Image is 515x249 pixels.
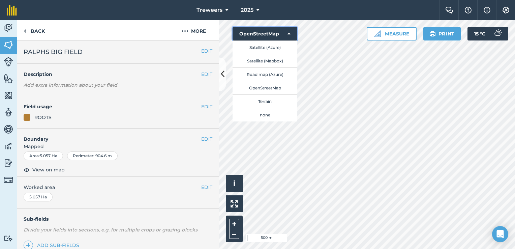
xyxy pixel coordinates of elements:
img: svg+xml;base64,PHN2ZyB4bWxucz0iaHR0cDovL3d3dy53My5vcmcvMjAwMC9zdmciIHdpZHRoPSIyMCIgaGVpZ2h0PSIyNC... [182,27,188,35]
img: svg+xml;base64,PD94bWwgdmVyc2lvbj0iMS4wIiBlbmNvZGluZz0idXRmLTgiPz4KPCEtLSBHZW5lcmF0b3I6IEFkb2JlIE... [4,141,13,151]
img: svg+xml;base64,PHN2ZyB4bWxucz0iaHR0cDovL3d3dy53My5vcmcvMjAwMC9zdmciIHdpZHRoPSIxOCIgaGVpZ2h0PSIyNC... [24,166,30,174]
img: fieldmargin Logo [7,5,17,16]
button: none [233,108,297,121]
button: 15 °C [467,27,508,40]
button: EDIT [201,184,212,191]
button: Satellite (Mapbox) [233,54,297,67]
img: svg+xml;base64,PD94bWwgdmVyc2lvbj0iMS4wIiBlbmNvZGluZz0idXRmLTgiPz4KPCEtLSBHZW5lcmF0b3I6IEFkb2JlIE... [4,175,13,185]
h4: Sub-fields [17,215,219,223]
img: A cog icon [502,7,510,13]
div: ROOTS [34,114,52,121]
img: Four arrows, one pointing top left, one top right, one bottom right and the last bottom left [231,200,238,207]
span: View on map [32,166,65,173]
div: Area : 5.057 Ha [24,151,63,160]
img: svg+xml;base64,PHN2ZyB4bWxucz0iaHR0cDovL3d3dy53My5vcmcvMjAwMC9zdmciIHdpZHRoPSI1NiIgaGVpZ2h0PSI2MC... [4,40,13,50]
img: svg+xml;base64,PD94bWwgdmVyc2lvbj0iMS4wIiBlbmNvZGluZz0idXRmLTgiPz4KPCEtLSBHZW5lcmF0b3I6IEFkb2JlIE... [4,158,13,168]
span: Worked area [24,184,212,191]
a: Back [17,20,52,40]
button: i [226,175,243,192]
span: i [233,179,235,188]
button: Terrain [233,94,297,108]
button: View on map [24,166,65,174]
img: svg+xml;base64,PD94bWwgdmVyc2lvbj0iMS4wIiBlbmNvZGluZz0idXRmLTgiPz4KPCEtLSBHZW5lcmF0b3I6IEFkb2JlIE... [491,27,504,40]
span: 15 ° C [474,27,485,40]
img: svg+xml;base64,PD94bWwgdmVyc2lvbj0iMS4wIiBlbmNvZGluZz0idXRmLTgiPz4KPCEtLSBHZW5lcmF0b3I6IEFkb2JlIE... [4,235,13,242]
div: Perimeter : 904.6 m [67,151,118,160]
div: Open Intercom Messenger [492,226,508,242]
button: More [169,20,219,40]
div: 5.057 Ha [24,193,53,201]
span: RALPHS BIG FIELD [24,47,83,57]
span: Treweers [196,6,222,14]
img: Two speech bubbles overlapping with the left bubble in the forefront [445,7,453,13]
img: svg+xml;base64,PD94bWwgdmVyc2lvbj0iMS4wIiBlbmNvZGluZz0idXRmLTgiPz4KPCEtLSBHZW5lcmF0b3I6IEFkb2JlIE... [4,107,13,117]
img: svg+xml;base64,PHN2ZyB4bWxucz0iaHR0cDovL3d3dy53My5vcmcvMjAwMC9zdmciIHdpZHRoPSIxOSIgaGVpZ2h0PSIyNC... [429,30,436,38]
img: svg+xml;base64,PHN2ZyB4bWxucz0iaHR0cDovL3d3dy53My5vcmcvMjAwMC9zdmciIHdpZHRoPSI1NiIgaGVpZ2h0PSI2MC... [4,90,13,101]
img: A question mark icon [464,7,472,13]
h4: Field usage [24,103,201,110]
button: Road map (Azure) [233,67,297,81]
button: Measure [367,27,417,40]
button: OpenStreetMap [233,81,297,94]
button: + [229,219,239,229]
img: svg+xml;base64,PHN2ZyB4bWxucz0iaHR0cDovL3d3dy53My5vcmcvMjAwMC9zdmciIHdpZHRoPSI1NiIgaGVpZ2h0PSI2MC... [4,74,13,84]
h4: Boundary [17,129,201,143]
span: Mapped [17,143,219,150]
button: OpenStreetMap [233,27,297,40]
img: svg+xml;base64,PHN2ZyB4bWxucz0iaHR0cDovL3d3dy53My5vcmcvMjAwMC9zdmciIHdpZHRoPSIxNyIgaGVpZ2h0PSIxNy... [484,6,490,14]
h4: Description [24,71,212,78]
img: svg+xml;base64,PD94bWwgdmVyc2lvbj0iMS4wIiBlbmNvZGluZz0idXRmLTgiPz4KPCEtLSBHZW5lcmF0b3I6IEFkb2JlIE... [4,124,13,134]
img: svg+xml;base64,PD94bWwgdmVyc2lvbj0iMS4wIiBlbmNvZGluZz0idXRmLTgiPz4KPCEtLSBHZW5lcmF0b3I6IEFkb2JlIE... [4,23,13,33]
em: Divide your fields into sections, e.g. for multiple crops or grazing blocks [24,227,198,233]
span: 2025 [241,6,253,14]
em: Add extra information about your field [24,82,117,88]
button: EDIT [201,47,212,55]
img: svg+xml;base64,PD94bWwgdmVyc2lvbj0iMS4wIiBlbmNvZGluZz0idXRmLTgiPz4KPCEtLSBHZW5lcmF0b3I6IEFkb2JlIE... [4,57,13,66]
button: EDIT [201,135,212,143]
button: Print [423,27,461,40]
button: EDIT [201,103,212,110]
img: svg+xml;base64,PHN2ZyB4bWxucz0iaHR0cDovL3d3dy53My5vcmcvMjAwMC9zdmciIHdpZHRoPSI5IiBoZWlnaHQ9IjI0Ii... [24,27,27,35]
img: Ruler icon [374,30,381,37]
button: Satellite (Azure) [233,40,297,54]
button: – [229,229,239,239]
button: EDIT [201,71,212,78]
